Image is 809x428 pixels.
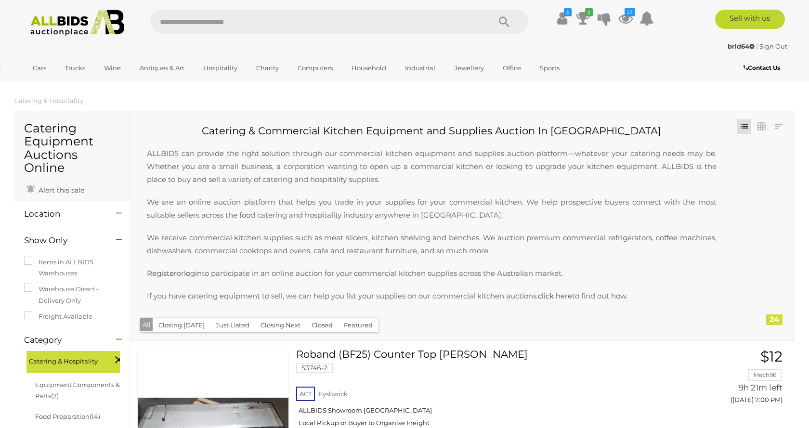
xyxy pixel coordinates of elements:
div: 24 [766,314,783,325]
a: Sports [534,60,566,76]
a: Catering & Hospitality [14,97,83,104]
a: brid64 [728,42,756,50]
a: Register [147,269,177,278]
img: Allbids.com.au [25,10,130,36]
a: Office [496,60,527,76]
p: ALLBIDS can provide the right solution through our commercial kitchen equipment and supplies auct... [137,137,726,186]
a: Food Preparation(14) [35,413,100,420]
a: Computers [291,60,339,76]
a: Household [345,60,392,76]
a: Sell with us [715,10,785,29]
i: $ [564,8,572,16]
a: Hospitality [197,60,244,76]
a: 2 [576,10,590,27]
p: If you have catering equipment to sell, we can help you list your supplies on our commercial kitc... [137,289,726,302]
h4: Location [24,209,102,219]
button: Just Listed [210,318,255,333]
label: Warehouse Direct - Delivery Only [24,284,120,306]
h2: Catering & Commercial Kitchen Equipment and Supplies Auction In [GEOGRAPHIC_DATA] [137,125,726,136]
span: (14) [90,413,100,420]
a: Antiques & Art [133,60,191,76]
button: Featured [338,318,378,333]
a: Sign Out [759,42,787,50]
span: (7) [51,392,59,400]
button: All [140,318,153,332]
i: 23 [625,8,635,16]
span: Catering & Hospitality [29,353,101,367]
strong: brid64 [728,42,755,50]
a: Contact Us [744,63,783,73]
a: Cars [26,60,52,76]
a: Trucks [59,60,91,76]
span: $12 [760,348,783,365]
h1: Catering Equipment Auctions Online [24,122,120,175]
button: Closing [DATE] [153,318,210,333]
p: We are an online auction platform that helps you trade in your supplies for your commercial kitch... [137,195,726,221]
span: Alert this sale [36,186,84,195]
p: We receive commercial kitchen supplies such as meat slicers, kitchen shelving and benches. We auc... [137,231,726,257]
a: [GEOGRAPHIC_DATA] [26,76,107,92]
h4: Show Only [24,236,102,245]
a: Industrial [399,60,442,76]
a: click here [538,291,572,300]
a: $12 Mech96 9h 21m left ([DATE] 7:00 PM) [691,349,785,409]
p: or to participate in an online auction for your commercial kitchen supplies across the Australian... [137,267,726,280]
button: Closing Next [255,318,306,333]
a: login [184,269,202,278]
a: 23 [618,10,633,27]
a: Alert this sale [24,182,87,196]
a: Charity [250,60,285,76]
h4: Category [24,336,102,345]
button: Search [480,10,528,34]
span: | [756,42,758,50]
label: Freight Available [24,311,92,322]
label: Items in ALLBIDS Warehouses [24,257,120,279]
a: Equipment Components & Parts(7) [35,381,120,400]
i: 2 [585,8,593,16]
a: Wine [98,60,127,76]
button: Closed [306,318,339,333]
b: Contact Us [744,64,780,71]
a: Jewellery [448,60,490,76]
a: $ [555,10,569,27]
